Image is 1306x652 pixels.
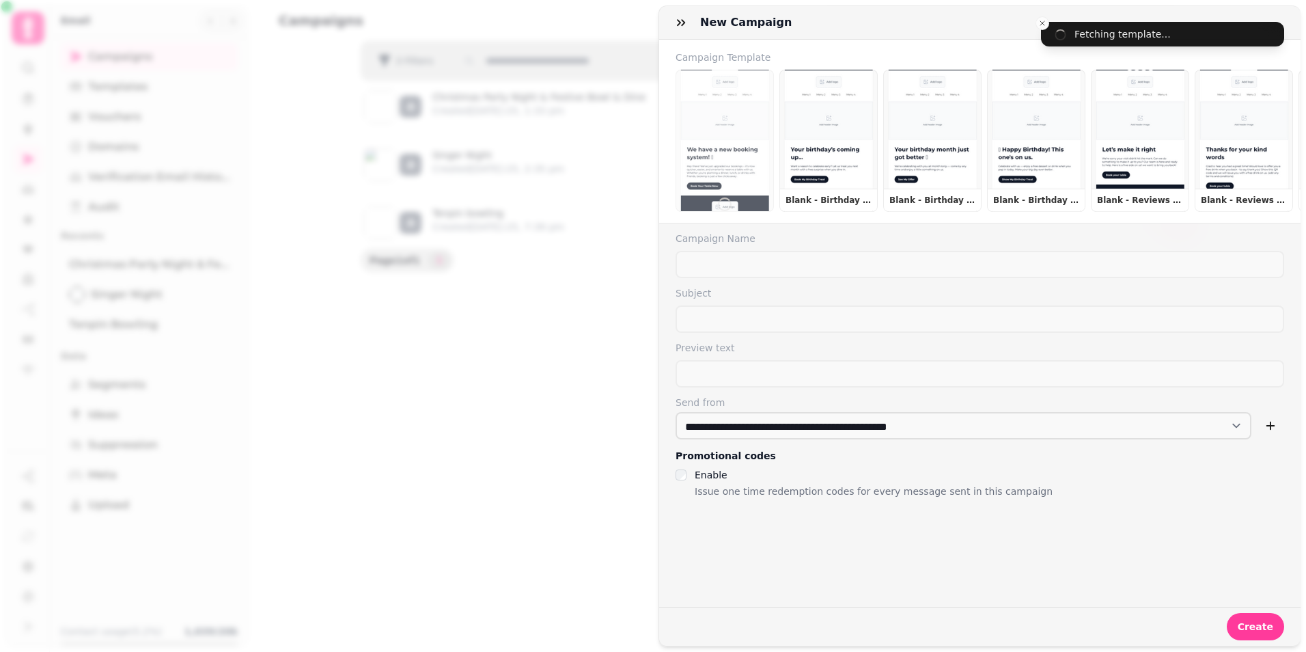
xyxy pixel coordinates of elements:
label: Preview text [676,341,1284,355]
button: Blank - Birthday Next Month [779,70,878,212]
h3: New campaign [700,14,797,31]
label: Subject [676,286,1284,300]
p: Blank - Birthday [DATE] [993,195,1079,206]
label: Send from [676,396,1284,409]
p: Issue one time redemption codes for every message sent in this campaign [695,483,1053,500]
button: Create [1227,613,1284,640]
button: Blank - Reviews Negative = internal resolution [1091,70,1189,212]
p: Blank - Reviews Negative = internal resolution [1097,195,1183,206]
p: Blank - Reviews Positive = push to Google [1201,195,1287,206]
span: Create [1238,622,1273,631]
button: Blank - Reviews Positive = push to Google [1195,70,1293,212]
button: Blank - Birthday [DATE] [987,70,1085,212]
p: Blank - Birthday Next Month [786,195,872,206]
label: Campaign Template [659,51,1301,64]
button: Blank - Birthday This Month [883,70,982,212]
label: Enable [695,470,727,480]
legend: Promotional codes [676,448,776,464]
label: Campaign Name [676,232,1284,245]
p: Blank - Birthday This Month [889,195,975,206]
